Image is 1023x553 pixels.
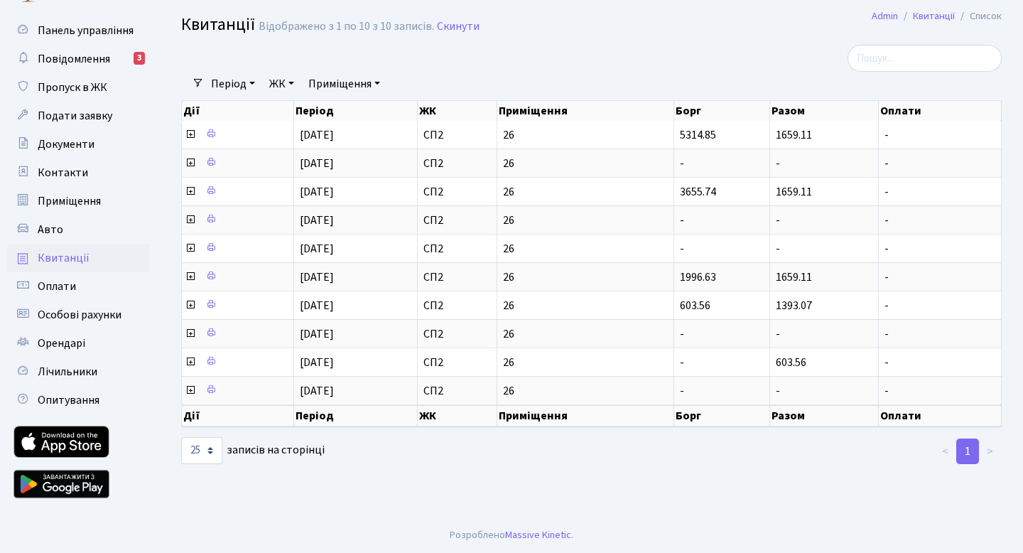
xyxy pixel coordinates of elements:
span: - [884,129,995,141]
span: - [776,241,780,257]
span: 603.56 [680,298,710,313]
span: [DATE] [300,184,334,200]
th: Період [294,405,418,426]
span: СП2 [423,328,491,340]
li: Список [955,9,1002,24]
a: Скинути [437,20,480,33]
a: ЖК [264,72,300,96]
a: Опитування [7,386,149,414]
th: Борг [674,101,770,121]
span: - [680,326,684,342]
span: [DATE] [300,298,334,313]
span: Документи [38,136,94,152]
span: СП2 [423,243,491,254]
span: - [884,186,995,198]
span: СП2 [423,272,491,283]
a: Квитанції [913,9,955,23]
span: 26 [503,300,668,311]
th: Разом [770,101,879,121]
span: Оплати [38,279,76,294]
a: Квитанції [7,244,149,272]
span: [DATE] [300,241,334,257]
span: Панель управління [38,23,134,38]
span: 1996.63 [680,269,716,285]
a: Оплати [7,272,149,301]
span: 26 [503,385,668,397]
a: Період [205,72,261,96]
span: Квитанції [38,250,90,266]
select: записів на сторінці [181,437,222,464]
th: Оплати [879,405,1002,426]
span: 26 [503,328,668,340]
span: [DATE] [300,355,334,370]
span: - [884,243,995,254]
a: Лічильники [7,358,149,386]
span: - [680,156,684,171]
span: 1659.11 [776,269,812,285]
a: Контакти [7,159,149,187]
label: записів на сторінці [181,437,325,464]
span: [DATE] [300,213,334,228]
span: - [884,300,995,311]
th: Дії [182,101,294,121]
a: Повідомлення3 [7,45,149,73]
span: СП2 [423,300,491,311]
a: Документи [7,130,149,159]
nav: breadcrumb [850,1,1023,31]
span: - [680,355,684,370]
div: 3 [134,52,145,65]
th: ЖК [418,101,497,121]
a: Подати заявку [7,102,149,130]
span: СП2 [423,129,491,141]
span: 603.56 [776,355,806,370]
span: - [680,383,684,399]
span: [DATE] [300,269,334,285]
span: Приміщення [38,193,101,209]
span: Контакти [38,165,88,181]
span: - [884,272,995,283]
span: [DATE] [300,326,334,342]
span: 1659.11 [776,184,812,200]
span: - [884,357,995,368]
span: - [776,326,780,342]
span: Особові рахунки [38,307,121,323]
span: - [776,383,780,399]
span: [DATE] [300,156,334,171]
span: - [884,328,995,340]
span: - [884,158,995,169]
th: Приміщення [497,405,674,426]
a: Орендарі [7,329,149,358]
span: 1393.07 [776,298,812,313]
span: 3655.74 [680,184,716,200]
th: Період [294,101,418,121]
span: 26 [503,158,668,169]
a: Панель управління [7,16,149,45]
span: СП2 [423,158,491,169]
th: Разом [770,405,879,426]
th: ЖК [418,405,497,426]
th: Приміщення [497,101,674,121]
a: Massive Kinetic [505,527,571,542]
th: Оплати [879,101,1002,121]
span: 26 [503,186,668,198]
span: СП2 [423,385,491,397]
span: - [776,156,780,171]
span: Квитанції [181,12,255,37]
a: 1 [956,439,979,464]
a: Авто [7,215,149,244]
a: Admin [872,9,898,23]
span: Подати заявку [38,108,112,124]
span: 26 [503,129,668,141]
span: - [776,213,780,228]
span: - [680,213,684,228]
span: 26 [503,357,668,368]
span: СП2 [423,357,491,368]
span: Опитування [38,392,99,408]
div: Розроблено . [450,527,573,543]
span: - [680,241,684,257]
span: СП2 [423,215,491,226]
div: Відображено з 1 по 10 з 10 записів. [259,20,434,33]
span: Авто [38,222,63,237]
input: Пошук... [848,45,1002,72]
a: Приміщення [7,187,149,215]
